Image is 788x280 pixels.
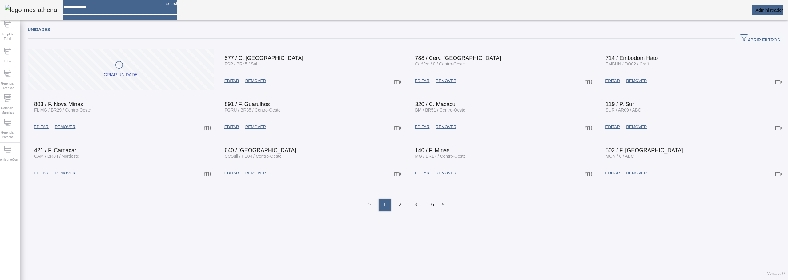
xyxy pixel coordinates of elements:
[623,121,650,132] button: REMOVER
[436,124,456,130] span: REMOVER
[399,201,402,208] span: 2
[773,75,784,86] button: Mais
[602,75,623,86] button: EDITAR
[202,121,213,132] button: Mais
[225,101,270,107] span: 891 / F. Guarulhos
[605,124,620,130] span: EDITAR
[52,121,78,132] button: REMOVER
[415,154,466,159] span: MG / BR17 / Centro-Oeste
[28,27,50,32] span: Unidades
[34,101,83,107] span: 803 / F. Nova Minas
[224,124,239,130] span: EDITAR
[412,168,433,179] button: EDITAR
[34,170,49,176] span: EDITAR
[242,75,269,86] button: REMOVER
[225,154,282,159] span: CCSull / PE04 / Centro-Oeste
[755,8,783,13] span: Administrador
[605,154,634,159] span: MON / 0 / ABC
[34,154,79,159] span: CAM / BR04 / Nordeste
[221,121,242,132] button: EDITAR
[55,170,75,176] span: REMOVER
[225,55,303,61] span: 577 / C. [GEOGRAPHIC_DATA]
[415,101,456,107] span: 320 / C. Macacu
[412,75,433,86] button: EDITAR
[412,121,433,132] button: EDITAR
[245,78,266,84] span: REMOVER
[392,168,403,179] button: Mais
[415,124,430,130] span: EDITAR
[582,121,593,132] button: Mais
[605,101,634,107] span: 119 / P. Sur
[735,33,785,44] button: ABRIR FILTROS
[31,168,52,179] button: EDITAR
[623,75,650,86] button: REMOVER
[415,55,501,61] span: 788 / Cerv. [GEOGRAPHIC_DATA]
[414,201,417,208] span: 3
[34,108,91,112] span: FL MG / BR29 / Centro-Oeste
[415,61,465,66] span: CerVen / 0 / Centro-Oeste
[436,170,456,176] span: REMOVER
[602,121,623,132] button: EDITAR
[626,170,647,176] span: REMOVER
[225,61,257,66] span: FSP / BR45 / Sul
[221,168,242,179] button: EDITAR
[34,124,49,130] span: EDITAR
[423,199,429,211] li: ...
[432,168,459,179] button: REMOVER
[415,78,430,84] span: EDITAR
[436,78,456,84] span: REMOVER
[34,147,78,153] span: 421 / F. Camacari
[582,75,593,86] button: Mais
[605,78,620,84] span: EDITAR
[31,121,52,132] button: EDITAR
[626,78,647,84] span: REMOVER
[242,168,269,179] button: REMOVER
[415,170,430,176] span: EDITAR
[623,168,650,179] button: REMOVER
[28,49,214,90] button: Criar unidade
[225,108,281,112] span: FGRU / BR35 / Centro-Oeste
[740,34,780,43] span: ABRIR FILTROS
[431,199,434,211] li: 6
[582,168,593,179] button: Mais
[605,55,658,61] span: 714 / Embodom Hato
[605,170,620,176] span: EDITAR
[605,108,641,112] span: SUR / AR09 / ABC
[2,57,13,65] span: Fabril
[224,170,239,176] span: EDITAR
[52,168,78,179] button: REMOVER
[202,168,213,179] button: Mais
[225,147,296,153] span: 640 / [GEOGRAPHIC_DATA]
[415,147,450,153] span: 140 / F. Minas
[626,124,647,130] span: REMOVER
[224,78,239,84] span: EDITAR
[432,121,459,132] button: REMOVER
[242,121,269,132] button: REMOVER
[773,168,784,179] button: Mais
[415,108,465,112] span: BM / BR51 / Centro-Oeste
[602,168,623,179] button: EDITAR
[767,271,785,276] span: Versão: ()
[55,124,75,130] span: REMOVER
[432,75,459,86] button: REMOVER
[245,124,266,130] span: REMOVER
[773,121,784,132] button: Mais
[392,121,403,132] button: Mais
[605,147,683,153] span: 502 / F. [GEOGRAPHIC_DATA]
[221,75,242,86] button: EDITAR
[5,5,57,15] img: logo-mes-athena
[392,75,403,86] button: Mais
[104,72,138,78] div: Criar unidade
[605,61,649,66] span: EMBHN / DO02 / Craft
[245,170,266,176] span: REMOVER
